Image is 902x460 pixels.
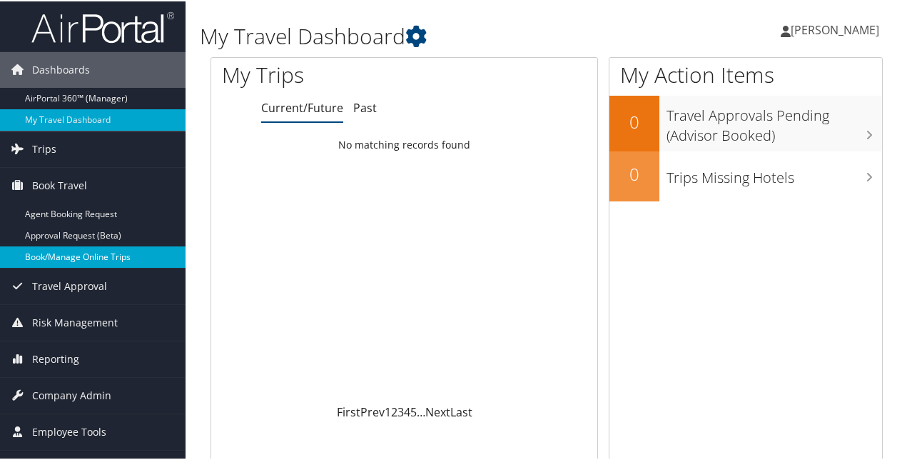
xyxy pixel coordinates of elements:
a: 0Trips Missing Hotels [609,150,882,200]
td: No matching records found [211,131,597,156]
a: 4 [404,403,410,419]
h2: 0 [609,109,659,133]
span: Travel Approval [32,267,107,303]
a: Past [353,99,377,114]
h1: My Travel Dashboard [200,20,662,50]
a: 5 [410,403,417,419]
h3: Trips Missing Hotels [667,159,882,186]
a: Current/Future [261,99,343,114]
a: First [337,403,360,419]
a: Next [425,403,450,419]
a: Prev [360,403,385,419]
a: [PERSON_NAME] [781,7,893,50]
span: Company Admin [32,376,111,412]
a: Last [450,403,472,419]
h1: My Trips [222,59,426,89]
img: airportal-logo.png [31,9,174,43]
a: 0Travel Approvals Pending (Advisor Booked) [609,94,882,149]
h2: 0 [609,161,659,185]
a: 1 [385,403,391,419]
h3: Travel Approvals Pending (Advisor Booked) [667,97,882,144]
h1: My Action Items [609,59,882,89]
span: Trips [32,130,56,166]
a: 3 [397,403,404,419]
span: Dashboards [32,51,90,86]
span: Risk Management [32,304,118,339]
span: Reporting [32,340,79,376]
span: [PERSON_NAME] [791,21,879,36]
span: … [417,403,425,419]
span: Book Travel [32,166,87,202]
a: 2 [391,403,397,419]
span: Employee Tools [32,413,106,449]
